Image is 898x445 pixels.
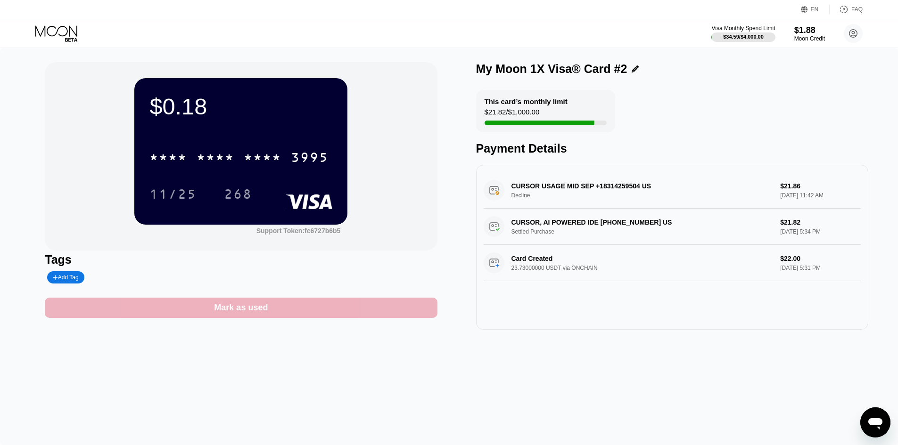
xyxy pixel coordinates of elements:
[256,227,341,235] div: Support Token: fc6727b6b5
[53,274,78,281] div: Add Tag
[811,6,819,13] div: EN
[801,5,830,14] div: EN
[485,97,568,105] div: This card’s monthly limit
[256,227,341,235] div: Support Token:fc6727b6b5
[476,142,868,155] div: Payment Details
[711,25,775,32] div: Visa Monthly Spend Limit
[217,182,259,206] div: 268
[224,188,252,203] div: 268
[851,6,863,13] div: FAQ
[830,5,863,14] div: FAQ
[860,407,890,437] iframe: Button to launch messaging window
[149,93,332,120] div: $0.18
[794,25,825,42] div: $1.88Moon Credit
[214,302,268,313] div: Mark as used
[45,298,437,318] div: Mark as used
[723,34,764,40] div: $34.59 / $4,000.00
[45,253,437,267] div: Tags
[794,35,825,42] div: Moon Credit
[142,182,204,206] div: 11/25
[149,188,197,203] div: 11/25
[47,271,84,283] div: Add Tag
[711,25,775,42] div: Visa Monthly Spend Limit$34.59/$4,000.00
[476,62,627,76] div: My Moon 1X Visa® Card #2
[291,151,329,166] div: 3995
[485,108,540,121] div: $21.82 / $1,000.00
[794,25,825,35] div: $1.88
